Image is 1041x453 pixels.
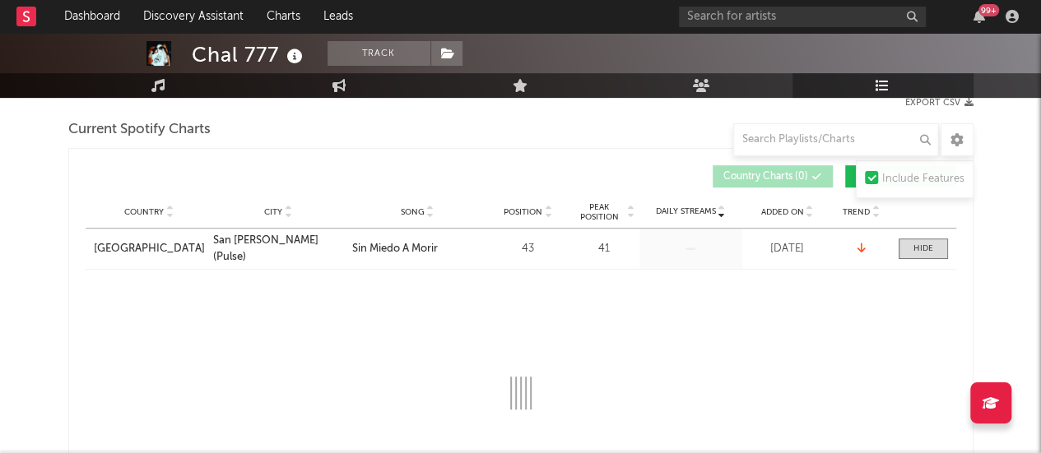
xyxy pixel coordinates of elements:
[882,169,964,189] div: Include Features
[213,233,344,265] a: San [PERSON_NAME] (Pulse)
[124,207,164,217] span: Country
[94,241,205,257] a: [GEOGRAPHIC_DATA]
[491,241,565,257] div: 43
[401,207,425,217] span: Song
[845,165,956,187] button: City Charts(1)
[978,4,999,16] div: 99 +
[843,207,870,217] span: Trend
[761,207,804,217] span: Added On
[574,241,635,257] div: 41
[746,241,829,257] div: [DATE]
[679,7,926,27] input: Search for artists
[733,123,939,156] input: Search Playlists/Charts
[974,10,985,23] button: 99+
[328,41,430,66] button: Track
[352,241,483,257] a: Sin Miedo A Morir
[574,202,625,222] span: Peak Position
[192,41,307,68] div: Chal 777
[352,241,438,257] div: Sin Miedo A Morir
[504,207,542,217] span: Position
[68,120,211,140] span: Current Spotify Charts
[905,98,974,108] button: Export CSV
[723,172,808,182] span: Country Charts ( 0 )
[264,207,282,217] span: City
[713,165,833,187] button: Country Charts(0)
[656,206,716,218] span: Daily Streams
